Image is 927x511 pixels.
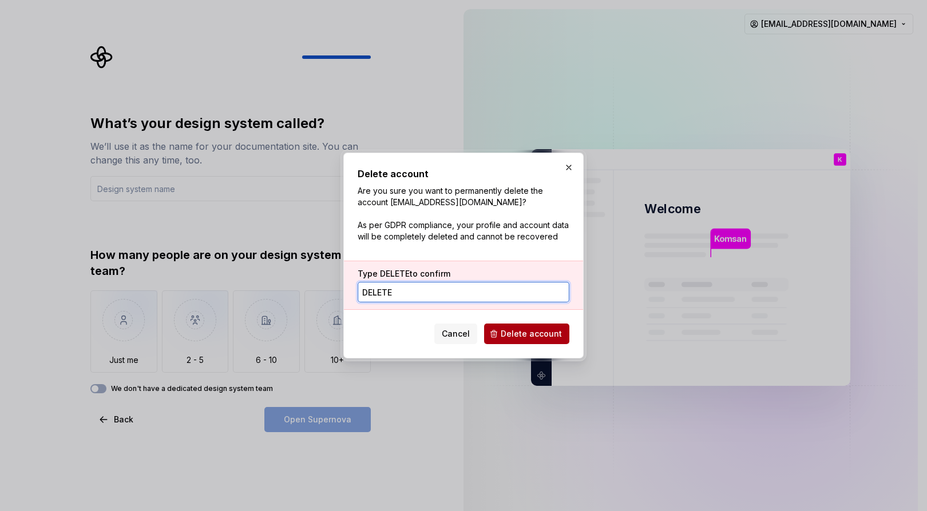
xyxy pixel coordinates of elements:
[380,269,410,278] span: DELETE
[434,324,477,344] button: Cancel
[358,282,569,302] input: DELETE
[358,268,450,280] label: Type to confirm
[358,167,569,181] h2: Delete account
[501,328,562,340] span: Delete account
[484,324,569,344] button: Delete account
[442,328,470,340] span: Cancel
[358,185,569,242] p: Are you sure you want to permanently delete the account [EMAIL_ADDRESS][DOMAIN_NAME]? As per GDPR...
